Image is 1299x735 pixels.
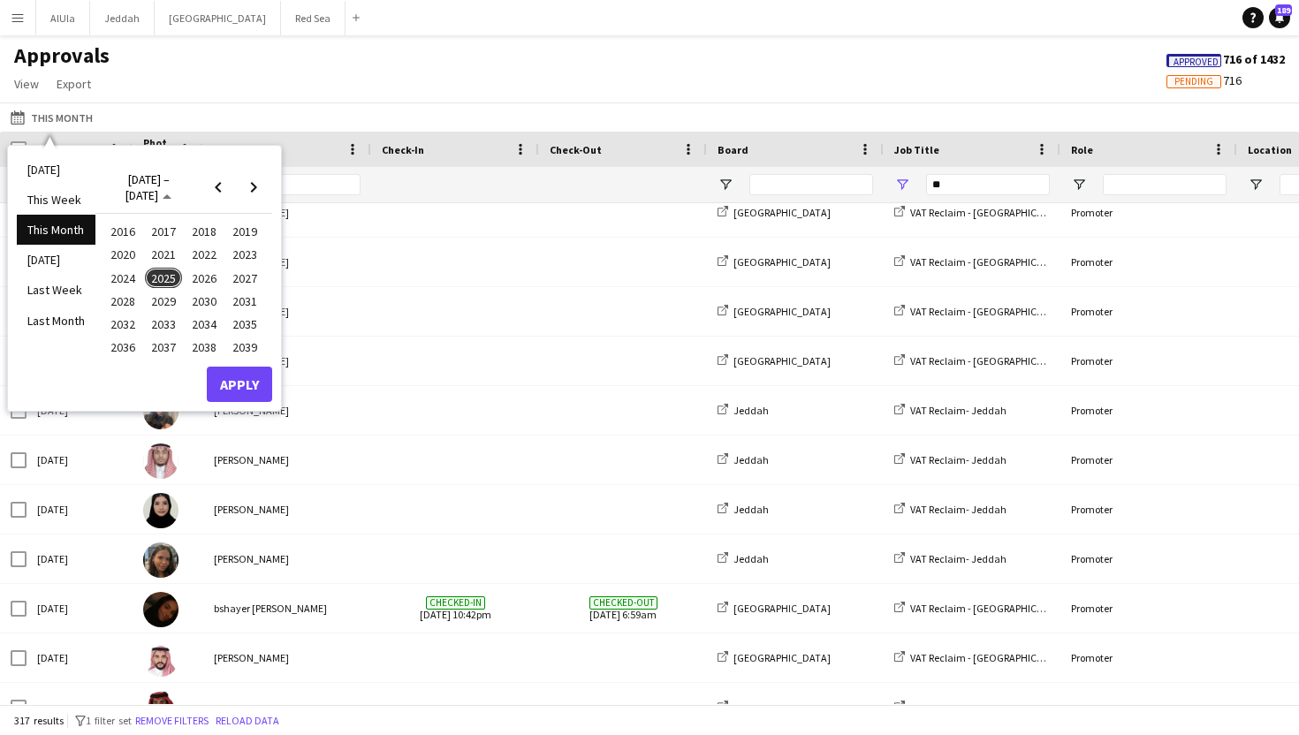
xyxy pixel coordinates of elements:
[143,443,179,479] img: Abdullah Bin Sellih
[104,268,141,289] span: 2024
[894,305,1070,318] a: VAT Reclaim - [GEOGRAPHIC_DATA]
[17,275,95,305] li: Last Week
[27,534,133,583] div: [DATE]
[103,220,143,243] button: 2016
[17,155,95,185] li: [DATE]
[733,305,831,318] span: [GEOGRAPHIC_DATA]
[184,267,224,290] button: 2026
[733,354,831,367] span: [GEOGRAPHIC_DATA]
[718,503,769,516] a: Jeddah
[733,453,769,466] span: Jeddah
[894,255,1070,269] a: VAT Reclaim - [GEOGRAPHIC_DATA]
[1060,238,1237,286] div: Promoter
[103,243,143,266] button: 2020
[143,336,184,359] button: 2037
[733,651,831,664] span: [GEOGRAPHIC_DATA]
[926,174,1050,195] input: Job Title Filter Input
[27,436,133,484] div: [DATE]
[104,337,141,359] span: 2036
[17,245,95,275] li: [DATE]
[7,72,46,95] a: View
[203,485,371,534] div: [PERSON_NAME]
[86,714,132,727] span: 1 filter set
[145,245,181,266] span: 2021
[17,185,95,215] li: This Week
[1060,584,1237,633] div: Promoter
[143,220,184,243] button: 2017
[1060,337,1237,385] div: Promoter
[37,143,62,156] span: Date
[17,306,95,336] li: Last Month
[910,503,1007,516] span: VAT Reclaim- Jeddah
[27,584,133,633] div: [DATE]
[894,453,1007,466] a: VAT Reclaim- Jeddah
[104,245,141,266] span: 2020
[894,701,1070,714] a: VAT Reclaim - [GEOGRAPHIC_DATA]
[132,711,212,731] button: Remove filters
[184,220,224,243] button: 2018
[894,143,939,156] span: Job Title
[186,245,222,266] span: 2022
[894,602,1070,615] a: VAT Reclaim - [GEOGRAPHIC_DATA]
[143,267,184,290] button: 2025
[910,552,1007,565] span: VAT Reclaim- Jeddah
[894,503,1007,516] a: VAT Reclaim- Jeddah
[186,268,222,289] span: 2026
[718,177,733,193] button: Open Filter Menu
[224,290,265,313] button: 2031
[203,683,371,731] div: [PERSON_NAME]
[207,367,272,402] button: Apply
[27,633,133,682] div: [DATE]
[733,552,769,565] span: Jeddah
[186,337,222,359] span: 2038
[103,171,194,203] button: Choose date
[1060,683,1237,731] div: Promoter
[224,313,265,336] button: 2035
[155,1,281,35] button: [GEOGRAPHIC_DATA]
[224,267,265,290] button: 2027
[186,291,222,312] span: 2030
[203,534,371,583] div: [PERSON_NAME]
[125,171,170,203] span: [DATE] – [DATE]
[733,404,769,417] span: Jeddah
[1269,7,1290,28] a: 189
[894,177,910,193] button: Open Filter Menu
[382,584,528,633] span: [DATE] 10:42pm
[145,314,181,335] span: 2033
[226,221,262,242] span: 2019
[143,243,184,266] button: 2021
[143,394,179,429] img: Sara Haider
[103,267,143,290] button: 2024
[1060,534,1237,583] div: Promoter
[184,290,224,313] button: 2030
[104,314,141,335] span: 2032
[145,337,181,359] span: 2037
[718,701,831,714] a: [GEOGRAPHIC_DATA]
[1060,485,1237,534] div: Promoter
[203,633,371,682] div: [PERSON_NAME]
[1060,633,1237,682] div: Promoter
[57,76,91,92] span: Export
[203,436,371,484] div: [PERSON_NAME]
[145,268,181,289] span: 2025
[1248,143,1292,156] span: Location
[203,188,371,237] div: [PERSON_NAME]
[718,453,769,466] a: Jeddah
[733,206,831,219] span: [GEOGRAPHIC_DATA]
[186,314,222,335] span: 2034
[1060,436,1237,484] div: Promoter
[718,255,831,269] a: [GEOGRAPHIC_DATA]
[224,336,265,359] button: 2039
[894,354,1070,367] a: VAT Reclaim - [GEOGRAPHIC_DATA]
[203,386,371,435] div: [PERSON_NAME]
[910,453,1007,466] span: VAT Reclaim- Jeddah
[143,136,171,163] span: Photo
[226,245,262,266] span: 2023
[226,268,262,289] span: 2027
[1071,143,1093,156] span: Role
[103,290,143,313] button: 2028
[103,313,143,336] button: 2032
[224,243,265,266] button: 2023
[550,584,696,633] span: [DATE] 6:59am
[17,215,95,245] li: This Month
